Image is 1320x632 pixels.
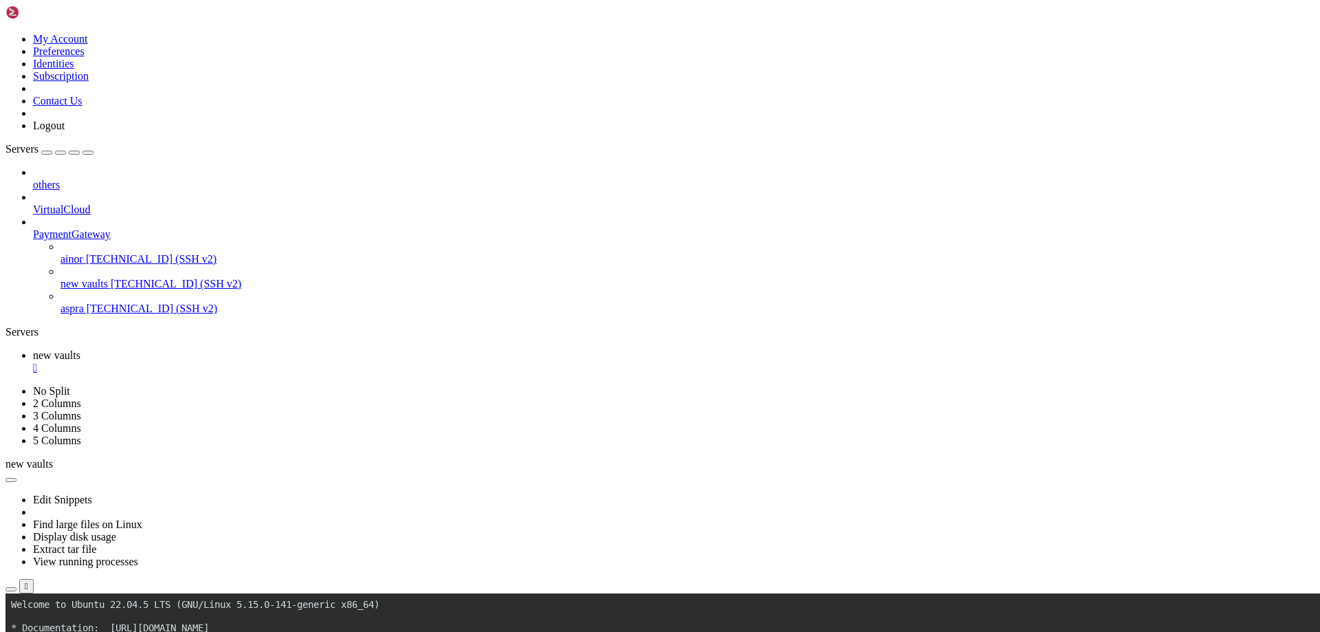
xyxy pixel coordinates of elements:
[33,422,81,434] a: 4 Columns
[5,458,53,470] span: new vaults
[33,556,138,567] a: View running processes
[33,179,1314,191] a: others
[5,143,38,155] span: Servers
[60,278,1314,290] a: new vaults [TECHNICAL_ID] (SSH v2)
[5,239,1141,251] x-row: 0 updates can be applied immediately.
[5,216,1141,228] x-row: Expanded Security Maintenance for Applications is not enabled.
[33,435,81,446] a: 5 Columns
[33,228,111,240] span: PaymentGateway
[60,241,1314,265] li: ainor [TECHNICAL_ID] (SSH v2)
[98,380,104,391] div: (16, 32)
[33,410,81,422] a: 3 Columns
[5,52,1141,64] x-row: * Support: [URL][DOMAIN_NAME]
[5,380,1141,391] x-row: root@s216966:~#
[60,303,1314,315] a: aspra [TECHNICAL_ID] (SSH v2)
[5,263,1141,274] x-row: 9 additional security updates can be applied with ESM Apps.
[33,349,1314,374] a: new vaults
[5,134,1141,146] x-row: Swap usage: 0% IPv4 address for ens9: [TECHNICAL_ID]
[33,494,92,505] a: Edit Snippets
[25,581,28,591] div: 
[86,253,217,265] span: [TECHNICAL_ID] (SSH v2)
[60,278,108,290] span: new vaults
[33,385,70,397] a: No Split
[60,290,1314,315] li: aspra [TECHNICAL_ID] (SSH v2)
[33,33,88,45] a: My Account
[19,579,34,593] button: 
[5,345,1141,356] x-row: *** System restart required ***
[111,278,241,290] span: [TECHNICAL_ID] (SSH v2)
[33,191,1314,216] li: VirtualCloud
[33,179,60,190] span: others
[5,6,85,19] img: Shellngn
[33,216,1314,315] li: PaymentGateway
[60,253,1314,265] a: ainor [TECHNICAL_ID] (SSH v2)
[60,265,1314,290] li: new vaults [TECHNICAL_ID] (SSH v2)
[33,166,1314,191] li: others
[5,76,1141,87] x-row: System information as of [DATE]
[5,356,1141,368] x-row: You have no mail.
[33,531,116,543] a: Display disk usage
[5,6,1141,17] x-row: Welcome to Ubuntu 22.04.5 LTS (GNU/Linux 5.15.0-141-generic x86_64)
[33,228,1314,241] a: PaymentGateway
[5,274,1141,286] x-row: Learn more about enabling ESM Apps service at [URL][DOMAIN_NAME]
[5,157,1141,169] x-row: * Strictly confined Kubernetes makes edge and IoT secure. Learn how MicroK8s
[33,58,74,69] a: Identities
[5,99,1141,111] x-row: System load: 0.03 Temperature: 42.0 C
[5,169,1141,181] x-row: just raised the bar for easy, resilient and secure K8s cluster deployment.
[33,362,1314,374] a: 
[33,95,82,107] a: Contact Us
[33,519,142,530] a: Find large files on Linux
[87,303,217,314] span: [TECHNICAL_ID] (SSH v2)
[60,253,83,265] span: ainor
[5,368,1141,380] x-row: Last login: [DATE] from [TECHNICAL_ID]
[5,143,93,155] a: Servers
[33,204,90,215] span: VirtualCloud
[5,326,1314,338] div: Servers
[33,349,80,361] span: new vaults
[33,397,81,409] a: 2 Columns
[33,45,85,57] a: Preferences
[5,29,1141,41] x-row: * Documentation: [URL][DOMAIN_NAME]
[33,204,1314,216] a: VirtualCloud
[5,193,1141,204] x-row: [URL][DOMAIN_NAME]
[5,111,1141,122] x-row: Usage of /: 3.2% of 961.66GB Processes: 585
[33,120,65,131] a: Logout
[5,298,1141,309] x-row: New release '24.04.3 LTS' available.
[5,122,1141,134] x-row: Memory usage: 4% Users logged in: 0
[33,70,89,82] a: Subscription
[5,41,1141,52] x-row: * Management: [URL][DOMAIN_NAME]
[60,303,84,314] span: aspra
[5,309,1141,321] x-row: Run 'do-release-upgrade' to upgrade to it.
[33,543,96,555] a: Extract tar file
